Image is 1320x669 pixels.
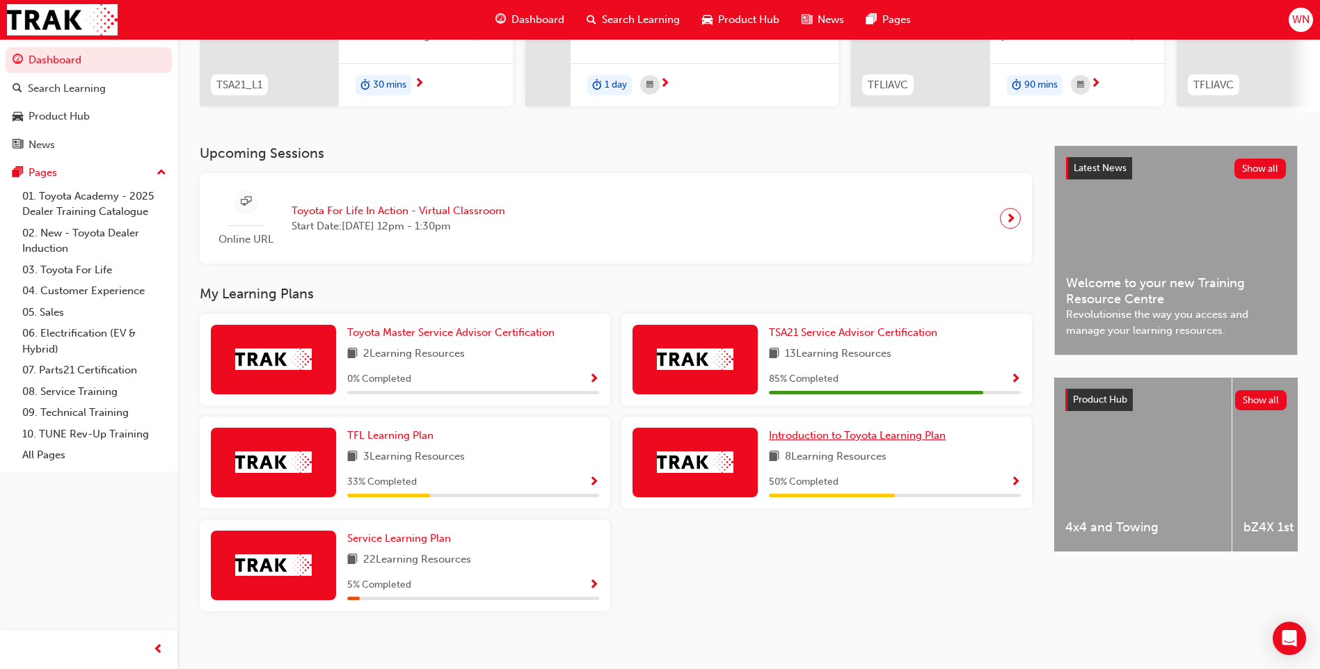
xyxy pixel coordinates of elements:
span: pages-icon [866,11,877,29]
a: TSA21 Service Advisor Certification [769,325,943,341]
span: sessionType_ONLINE_URL-icon [241,193,251,211]
a: pages-iconPages [855,6,922,34]
span: car-icon [13,111,23,123]
div: News [29,137,55,153]
span: Show Progress [589,579,599,592]
a: 04. Customer Experience [17,280,172,302]
a: Latest NewsShow allWelcome to your new Training Resource CentreRevolutionise the way you access a... [1054,145,1298,355]
div: Search Learning [28,81,106,97]
button: Show Progress [589,474,599,491]
span: news-icon [802,11,812,29]
button: WN [1289,8,1313,32]
span: calendar-icon [1077,76,1084,94]
span: TFLIAVC [868,77,908,93]
a: 05. Sales [17,302,172,323]
button: Show Progress [589,371,599,388]
span: book-icon [769,346,779,363]
span: book-icon [347,449,358,466]
a: Latest NewsShow all [1066,157,1286,179]
a: Product HubShow all [1065,389,1287,411]
span: book-icon [347,551,358,569]
span: 13 Learning Resources [785,346,891,363]
span: 2 Learning Resources [363,346,465,363]
div: Open Intercom Messenger [1273,622,1306,655]
span: prev-icon [153,641,164,659]
span: 8 Learning Resources [785,449,886,466]
span: Introduction to Toyota Learning Plan [769,429,946,442]
span: Dashboard [511,12,564,28]
span: 90 mins [1024,77,1058,93]
a: 4x4 and Towing [1054,378,1232,551]
h3: Upcoming Sessions [200,145,1032,161]
span: Product Hub [1073,394,1127,405]
span: Latest News [1074,162,1127,174]
span: Toyota Master Service Advisor Certification [347,326,555,339]
span: 0 % Completed [347,371,411,387]
span: duration-icon [1012,76,1021,95]
a: News [6,132,172,158]
a: search-iconSearch Learning [575,6,691,34]
span: duration-icon [592,76,602,95]
button: Show Progress [1010,474,1021,491]
span: TFLIAVC [1193,77,1234,93]
span: TSA21_L1 [216,77,262,93]
span: News [818,12,844,28]
img: Trak [657,348,733,370]
a: Service Learning Plan [347,531,456,547]
span: next-icon [660,78,670,90]
span: next-icon [1005,209,1016,228]
span: news-icon [13,139,23,152]
span: Show Progress [1010,476,1021,489]
span: Start Date: [DATE] 12pm - 1:30pm [292,218,505,234]
a: Product Hub [6,104,172,129]
span: calendar-icon [646,76,653,94]
a: 01. Toyota Academy - 2025 Dealer Training Catalogue [17,186,172,223]
button: Pages [6,160,172,186]
span: search-icon [587,11,596,29]
span: guage-icon [495,11,506,29]
span: 50 % Completed [769,474,838,490]
span: search-icon [13,83,22,95]
span: book-icon [347,346,358,363]
span: Show Progress [589,373,599,386]
a: 10. TUNE Rev-Up Training [17,424,172,445]
a: 08. Service Training [17,381,172,403]
span: Welcome to your new Training Resource Centre [1066,275,1286,307]
span: book-icon [769,449,779,466]
img: Trak [235,554,312,576]
img: Trak [7,4,118,35]
span: car-icon [702,11,713,29]
span: pages-icon [13,167,23,179]
span: TSA21 Service Advisor Certification [769,326,937,339]
img: Trak [235,348,312,370]
a: Introduction to Toyota Learning Plan [769,428,951,444]
span: Product Hub [718,12,779,28]
a: All Pages [17,444,172,466]
a: Online URLToyota For Life In Action - Virtual ClassroomStart Date:[DATE] 12pm - 1:30pm [211,184,1021,253]
img: Trak [657,451,733,473]
button: Show Progress [1010,371,1021,388]
a: guage-iconDashboard [484,6,575,34]
span: up-icon [157,164,166,182]
button: Show all [1234,159,1287,179]
button: Show all [1235,390,1287,410]
a: Toyota Master Service Advisor Certification [347,325,560,341]
span: duration-icon [360,76,370,95]
span: 3 Learning Resources [363,449,465,466]
a: car-iconProduct Hub [691,6,790,34]
span: next-icon [1090,78,1101,90]
span: Online URL [211,232,280,248]
span: Search Learning [602,12,680,28]
span: Revolutionise the way you access and manage your learning resources. [1066,307,1286,338]
span: 33 % Completed [347,474,417,490]
span: Pages [882,12,911,28]
a: 09. Technical Training [17,402,172,424]
span: 30 mins [373,77,406,93]
a: TFL Learning Plan [347,428,439,444]
span: Service Learning Plan [347,532,451,545]
button: DashboardSearch LearningProduct HubNews [6,45,172,160]
span: Show Progress [589,476,599,489]
span: Toyota For Life In Action - Virtual Classroom [292,203,505,219]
